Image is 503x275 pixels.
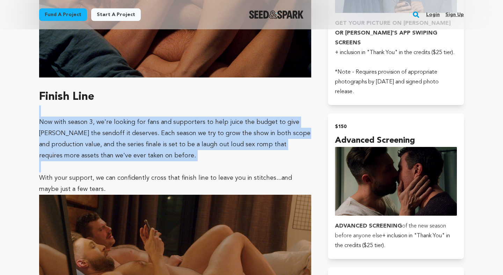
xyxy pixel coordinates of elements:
span: + inclusion in "Thank You" in the credits ($25 tier). [335,233,450,248]
strong: GET YOUR PICTURE ON [PERSON_NAME] OR [PERSON_NAME]'S APP SWIPING SCREENS [335,21,451,46]
a: Seed&Spark Homepage [249,10,304,19]
a: Start a project [91,8,141,21]
a: Sign up [445,9,464,20]
p: of the new season before anyone else [335,221,457,251]
button: $150 Advanced Screening incentive ADVANCED SCREENINGof the new season before anyone else+ inclusi... [328,113,464,259]
p: With your support, we can confidently cross that finish line to leave you in stitches...and maybe... [39,172,311,195]
h2: $150 [335,122,457,132]
img: incentive [335,147,457,215]
a: Login [426,9,440,20]
p: Now with season 3, we're looking for fans and supporters to help juice the budget to give [PERSON... [39,117,311,161]
span: + inclusion in "Thank You" in the credits ($25 tier). [335,50,454,55]
img: Seed&Spark Logo Dark Mode [249,10,304,19]
span: *Note - Requires provision of appropriate photographs by [DATE] and signed photo release. [335,69,439,95]
strong: ADVANCED SCREENING [335,223,402,229]
h1: Finish Line [39,89,311,105]
h4: Advanced Screening [335,134,457,147]
a: Fund a project [39,8,87,21]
